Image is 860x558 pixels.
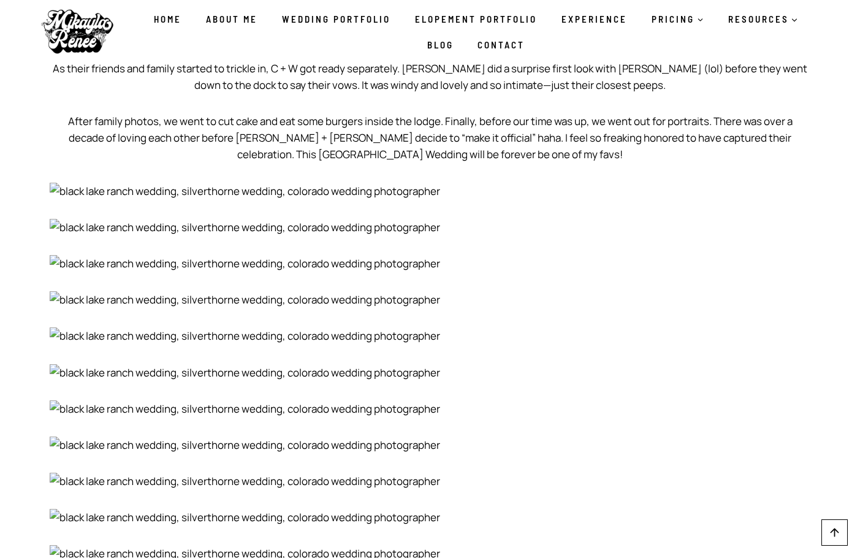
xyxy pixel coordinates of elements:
[50,509,811,526] img: black lake ranch wedding, silverthorne wedding, colorado wedding photographer
[639,6,716,32] button: Child menu of PRICING
[270,6,403,32] a: Wedding Portfolio
[50,291,811,308] img: black lake ranch wedding, silverthorne wedding, colorado wedding photographer
[50,473,811,489] img: black lake ranch wedding, silverthorne wedding, colorado wedding photographer
[50,364,811,381] img: black lake ranch wedding, silverthorne wedding, colorado wedding photographer
[415,32,466,58] a: Blog
[142,6,194,32] a: Home
[466,32,538,58] a: Contact
[549,6,639,32] a: Experience
[194,6,270,32] a: About Me
[50,255,811,272] img: black lake ranch wedding, silverthorne wedding, colorado wedding photographer
[50,437,811,453] img: black lake ranch wedding, silverthorne wedding, colorado wedding photographer
[50,113,811,163] p: After family photos, we went to cut cake and eat some burgers inside the lodge. Finally, before o...
[403,6,549,32] a: Elopement Portfolio
[50,219,811,235] img: black lake ranch wedding, silverthorne wedding, colorado wedding photographer
[50,327,811,344] img: black lake ranch wedding, silverthorne wedding, colorado wedding photographer
[821,519,848,546] a: Scroll to top
[50,60,811,93] p: As their friends and family started to trickle in, C + W got ready separately. [PERSON_NAME] did ...
[123,6,829,58] nav: Primary Navigation
[50,183,811,199] img: black lake ranch wedding, silverthorne wedding, colorado wedding photographer
[50,400,811,417] img: black lake ranch wedding, silverthorne wedding, colorado wedding photographer
[716,6,810,32] button: Child menu of RESOURCES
